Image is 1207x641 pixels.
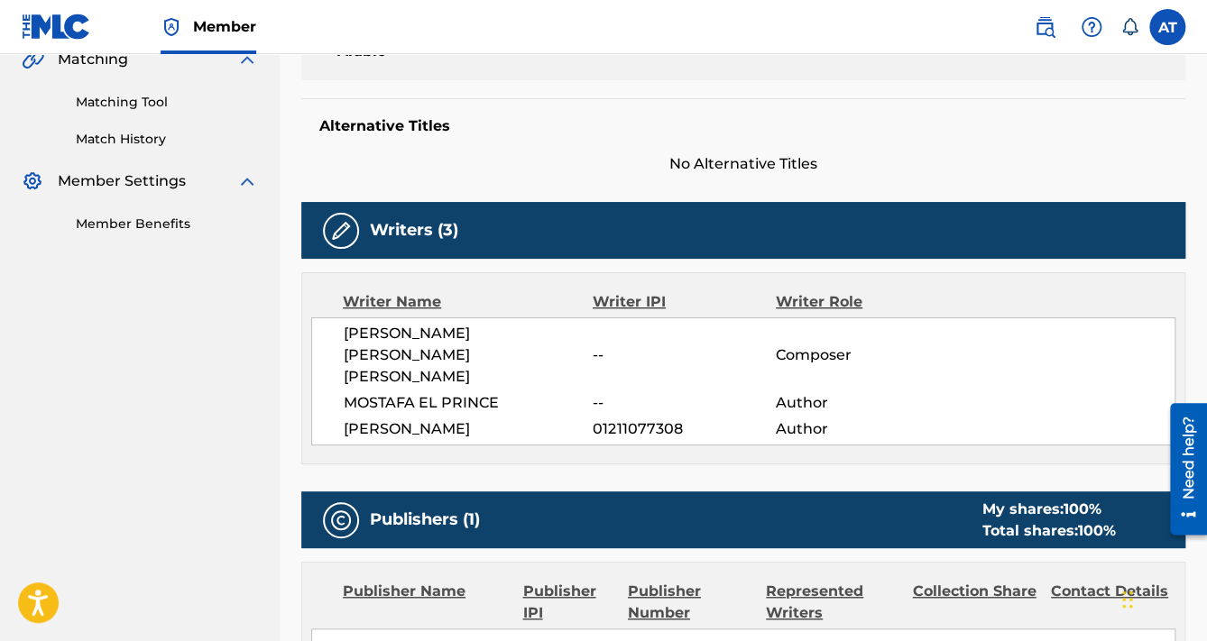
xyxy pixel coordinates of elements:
[370,509,480,530] h5: Publishers (1)
[22,49,44,70] img: Matching
[1064,500,1101,517] span: 100 %
[593,392,776,414] span: --
[76,215,258,234] a: Member Benefits
[236,170,258,192] img: expand
[1073,9,1110,45] div: Help
[301,153,1185,175] span: No Alternative Titles
[1156,396,1207,541] iframe: Resource Center
[1027,9,1063,45] a: Public Search
[522,581,613,624] div: Publisher IPI
[319,117,1167,135] h5: Alternative Titles
[913,581,1037,624] div: Collection Share
[593,418,776,440] span: 01211077308
[1149,9,1185,45] div: User Menu
[776,344,942,366] span: Composer
[766,581,898,624] div: Represented Writers
[593,291,776,313] div: Writer IPI
[344,392,593,414] span: MOSTAFA EL PRINCE
[982,520,1116,542] div: Total shares:
[1117,554,1207,641] iframe: Chat Widget
[193,16,256,37] span: Member
[330,509,352,531] img: Publishers
[58,49,128,70] span: Matching
[1051,581,1175,624] div: Contact Details
[344,418,593,440] span: [PERSON_NAME]
[1081,16,1102,38] img: help
[236,49,258,70] img: expand
[161,16,182,38] img: Top Rightsholder
[343,291,593,313] div: Writer Name
[58,170,186,192] span: Member Settings
[22,170,43,192] img: Member Settings
[982,499,1116,520] div: My shares:
[344,323,593,388] span: [PERSON_NAME] [PERSON_NAME] [PERSON_NAME]
[1122,572,1133,627] div: Drag
[1034,16,1055,38] img: search
[22,14,91,40] img: MLC Logo
[343,581,509,624] div: Publisher Name
[776,418,942,440] span: Author
[776,291,943,313] div: Writer Role
[1078,522,1116,539] span: 100 %
[776,392,942,414] span: Author
[1120,18,1138,36] div: Notifications
[76,93,258,112] a: Matching Tool
[370,220,458,241] h5: Writers (3)
[593,344,776,366] span: --
[330,220,352,242] img: Writers
[628,581,752,624] div: Publisher Number
[76,130,258,149] a: Match History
